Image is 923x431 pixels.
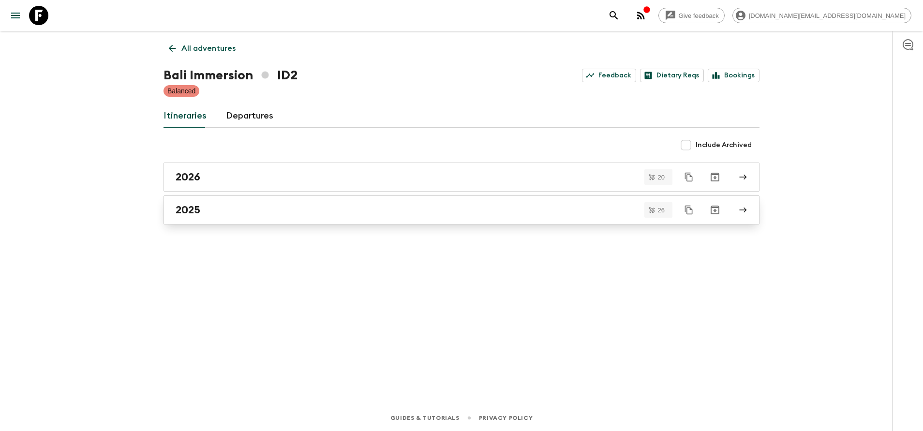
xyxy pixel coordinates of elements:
[673,12,724,19] span: Give feedback
[582,69,636,82] a: Feedback
[705,200,725,220] button: Archive
[680,201,698,219] button: Duplicate
[732,8,911,23] div: [DOMAIN_NAME][EMAIL_ADDRESS][DOMAIN_NAME]
[6,6,25,25] button: menu
[705,167,725,187] button: Archive
[164,195,759,224] a: 2025
[479,413,533,423] a: Privacy Policy
[390,413,460,423] a: Guides & Tutorials
[164,104,207,128] a: Itineraries
[658,8,725,23] a: Give feedback
[696,140,752,150] span: Include Archived
[176,171,200,183] h2: 2026
[680,168,698,186] button: Duplicate
[167,86,195,96] p: Balanced
[176,204,200,216] h2: 2025
[640,69,704,82] a: Dietary Reqs
[708,69,759,82] a: Bookings
[652,207,670,213] span: 26
[164,163,759,192] a: 2026
[604,6,624,25] button: search adventures
[164,66,298,85] h1: Bali Immersion ID2
[744,12,911,19] span: [DOMAIN_NAME][EMAIL_ADDRESS][DOMAIN_NAME]
[226,104,273,128] a: Departures
[652,174,670,180] span: 20
[181,43,236,54] p: All adventures
[164,39,241,58] a: All adventures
